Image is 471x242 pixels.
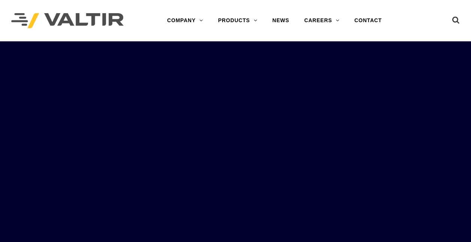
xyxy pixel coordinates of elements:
a: CONTACT [347,13,389,28]
a: CAREERS [297,13,347,28]
a: NEWS [265,13,297,28]
a: PRODUCTS [211,13,265,28]
a: COMPANY [160,13,211,28]
img: Valtir [11,13,124,29]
